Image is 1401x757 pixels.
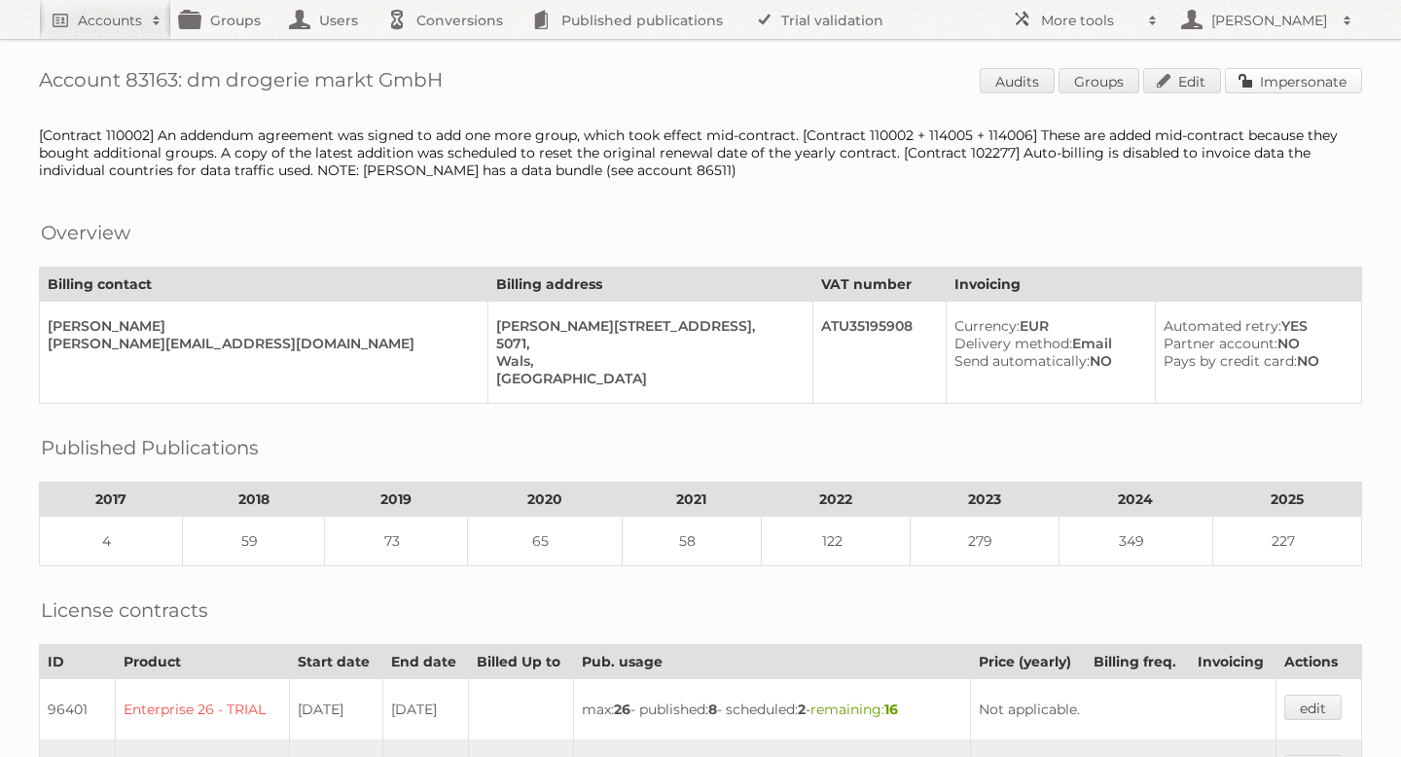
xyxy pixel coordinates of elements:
td: 279 [910,517,1059,566]
strong: 26 [614,701,630,718]
th: 2021 [622,483,762,517]
td: 349 [1059,517,1213,566]
a: Edit [1143,68,1221,93]
div: EUR [954,317,1139,335]
span: remaining: [810,701,898,718]
div: Wals, [496,352,797,370]
th: ID [40,645,116,679]
td: Enterprise 26 - TRIAL [115,679,289,740]
th: Billed Up to [468,645,573,679]
span: Delivery method: [954,335,1072,352]
td: 73 [325,517,468,566]
strong: 8 [708,701,717,718]
th: Pub. usage [573,645,970,679]
th: Price (yearly) [971,645,1086,679]
th: Invoicing [946,268,1361,302]
strong: 2 [798,701,806,718]
td: 4 [40,517,183,566]
span: Send automatically: [954,352,1090,370]
th: 2019 [325,483,468,517]
td: [DATE] [290,679,382,740]
td: ATU35195908 [813,302,947,404]
div: NO [1164,352,1346,370]
h2: Overview [41,218,130,247]
th: 2020 [468,483,623,517]
h2: License contracts [41,595,208,625]
th: Actions [1275,645,1361,679]
a: Groups [1059,68,1139,93]
td: 59 [182,517,325,566]
th: VAT number [813,268,947,302]
th: End date [382,645,468,679]
td: 122 [762,517,911,566]
th: Product [115,645,289,679]
th: 2017 [40,483,183,517]
span: Pays by credit card: [1164,352,1297,370]
div: YES [1164,317,1346,335]
a: Audits [980,68,1055,93]
div: NO [954,352,1139,370]
td: 58 [622,517,762,566]
th: Billing freq. [1085,645,1189,679]
div: [Contract 110002] An addendum agreement was signed to add one more group, which took effect mid-c... [39,126,1362,179]
th: Billing contact [40,268,488,302]
a: edit [1284,695,1342,720]
h2: [PERSON_NAME] [1206,11,1333,30]
td: 227 [1213,517,1362,566]
a: Impersonate [1225,68,1362,93]
div: Email [954,335,1139,352]
td: [DATE] [382,679,468,740]
strong: 16 [884,701,898,718]
div: [PERSON_NAME][EMAIL_ADDRESS][DOMAIN_NAME] [48,335,472,352]
span: Automated retry: [1164,317,1281,335]
th: 2023 [910,483,1059,517]
th: Billing address [488,268,813,302]
div: NO [1164,335,1346,352]
th: 2024 [1059,483,1213,517]
span: Currency: [954,317,1020,335]
div: [GEOGRAPHIC_DATA] [496,370,797,387]
h2: Accounts [78,11,142,30]
td: 96401 [40,679,116,740]
th: 2022 [762,483,911,517]
h1: Account 83163: dm drogerie markt GmbH [39,68,1362,97]
span: Partner account: [1164,335,1277,352]
td: Not applicable. [971,679,1276,740]
th: Invoicing [1189,645,1275,679]
td: max: - published: - scheduled: - [573,679,970,740]
div: [PERSON_NAME][STREET_ADDRESS], [496,317,797,335]
td: 65 [468,517,623,566]
div: [PERSON_NAME] [48,317,472,335]
h2: More tools [1041,11,1138,30]
div: 5071, [496,335,797,352]
th: Start date [290,645,382,679]
h2: Published Publications [41,433,259,462]
th: 2018 [182,483,325,517]
th: 2025 [1213,483,1362,517]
